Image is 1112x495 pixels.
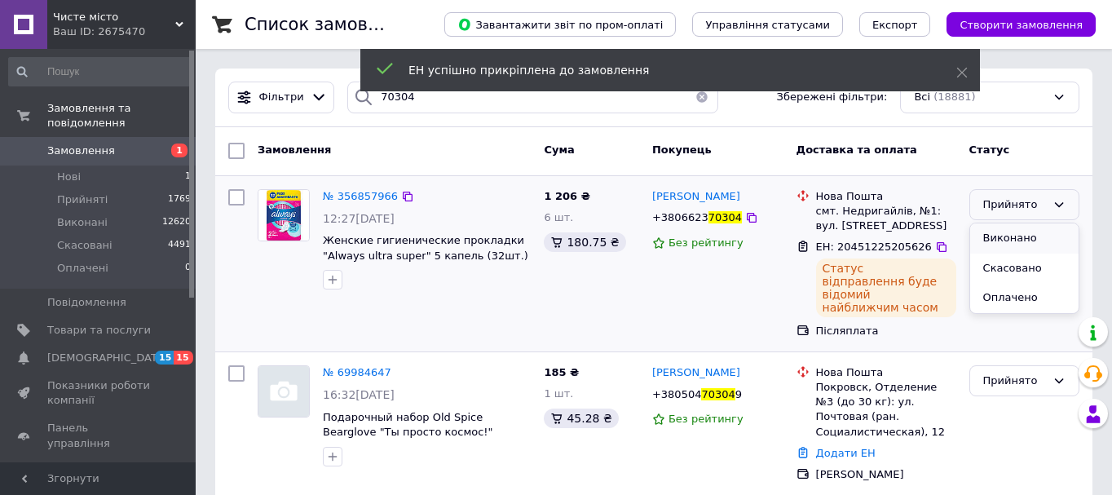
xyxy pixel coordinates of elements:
input: Пошук [8,57,192,86]
h1: Список замовлень [245,15,410,34]
span: Створити замовлення [960,19,1083,31]
span: Завантажити звіт по пром-оплаті [457,17,663,32]
li: Оплачено [970,283,1079,313]
div: Нова Пошта [816,189,956,204]
div: 45.28 ₴ [544,409,618,428]
span: 4491 [168,238,191,253]
span: 9 [735,388,742,400]
div: Післяплата [816,324,956,338]
span: 70304 [708,211,742,223]
span: 185 ₴ [544,366,579,378]
button: Очистить [686,82,718,113]
div: Нова Пошта [816,365,956,380]
span: 16:32[DATE] [323,388,395,401]
button: Завантажити звіт по пром-оплаті [444,12,676,37]
span: Прийняті [57,192,108,207]
div: 180.75 ₴ [544,232,625,252]
div: Прийнято [983,197,1046,214]
span: Статус [969,144,1010,156]
span: Чисте місто [53,10,175,24]
span: Управління статусами [705,19,830,31]
img: Фото товару [258,190,309,241]
span: Доставка та оплата [796,144,917,156]
span: Виконані [57,215,108,230]
span: 1 шт. [544,387,573,400]
a: Подарочный набор Old Spice Bearglove "Ты просто космос!" [323,411,493,439]
li: Виконано [970,223,1079,254]
a: [PERSON_NAME] [652,365,740,381]
div: Прийнято [983,373,1046,390]
span: Без рейтингу [669,413,744,425]
span: [PERSON_NAME] [652,366,740,378]
a: [PERSON_NAME] [652,189,740,205]
span: Повідомлення [47,295,126,310]
span: Без рейтингу [669,236,744,249]
li: Скасовано [970,254,1079,284]
span: Показники роботи компанії [47,378,151,408]
span: Замовлення [258,144,331,156]
span: Нові [57,170,81,184]
div: Статус відправлення буде відомий найближчим часом [816,259,956,317]
span: Товари та послуги [47,323,151,338]
span: 15 [155,351,174,365]
div: смт. Недригайлів, №1: вул. [STREET_ADDRESS] [816,204,956,233]
span: Оплачені [57,261,108,276]
span: Cума [544,144,574,156]
span: 1 [171,144,188,157]
div: [PERSON_NAME] [816,467,956,482]
a: Створити замовлення [930,18,1096,30]
span: 12:27[DATE] [323,212,395,225]
div: Ваш ID: 2675470 [53,24,196,39]
button: Управління статусами [692,12,843,37]
span: 1769 [168,192,191,207]
span: 12620 [162,215,191,230]
input: Пошук за номером замовлення, ПІБ покупця, номером телефону, Email, номером накладної [347,82,718,113]
span: Експорт [872,19,918,31]
span: 1 [185,170,191,184]
span: (18881) [933,91,976,103]
button: Експорт [859,12,931,37]
span: Всі [914,90,930,105]
span: 0 [185,261,191,276]
span: ЕН: 20451225205626 [816,241,932,253]
span: 70304 [701,388,735,400]
span: Замовлення та повідомлення [47,101,196,130]
span: 15 [174,351,192,365]
a: Женские гигиенические прокладки "Always ultra super" 5 капель (32шт.) [323,234,528,262]
span: Фільтри [259,90,304,105]
span: Збережені фільтри: [777,90,888,105]
span: Скасовані [57,238,113,253]
div: ЕН успішно прикріплена до замовлення [408,62,916,78]
span: Панель управління [47,421,151,450]
a: № 69984647 [323,366,391,378]
span: 6 шт. [544,211,573,223]
span: Покупець [652,144,712,156]
span: [DEMOGRAPHIC_DATA] [47,351,168,365]
a: Фото товару [258,189,310,241]
span: +380504 [652,388,702,400]
a: Фото товару [258,365,310,418]
span: [PERSON_NAME] [652,190,740,202]
a: Додати ЕН [816,447,876,459]
span: Замовлення [47,144,115,158]
div: Покровск, Отделение №3 (до 30 кг): ул. Почтовая (ран. Социалистическая), 12 [816,380,956,440]
img: Фото товару [258,366,309,417]
button: Створити замовлення [947,12,1096,37]
span: 1 206 ₴ [544,190,589,202]
span: +3806623 [652,211,708,223]
a: № 356857966 [323,190,398,202]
